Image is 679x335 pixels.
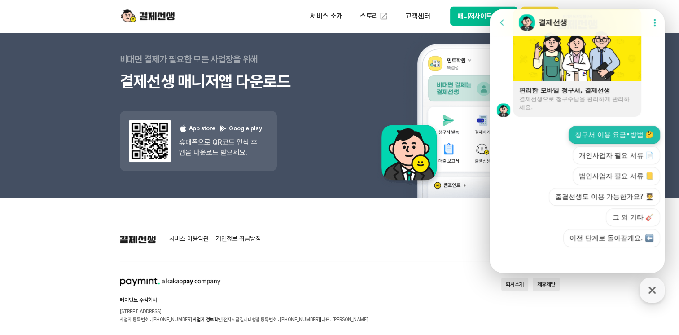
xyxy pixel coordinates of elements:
img: 구글 플레이 로고 [219,124,227,132]
img: 앱 다운도르드 qr [129,120,171,162]
button: 그 외 기타 🎸 [116,199,171,217]
img: 애플 로고 [179,124,187,132]
span: | [320,317,321,322]
button: 시작하기 [521,7,558,26]
p: 비대면 결제가 필요한 모든 사업장을 위해 [120,48,340,71]
p: App store [179,124,215,133]
button: 매니저사이트 로그인 [450,7,518,26]
a: 스토리 [354,7,395,25]
img: logo [121,8,175,25]
a: 사업자 정보확인 [193,317,222,322]
p: 고객센터 [399,8,436,24]
h2: 페이민트 주식회사 [120,297,368,303]
p: Google play [219,124,262,133]
img: arrow_left [156,225,164,233]
p: 사업자 등록번호 : [PHONE_NUMBER] 전자지급결제대행업 등록번호 : [PHONE_NUMBER] 대표 : [PERSON_NAME] [120,315,368,323]
button: 제휴제안 [533,278,560,291]
a: 개인정보 취급방침 [216,235,261,243]
button: 이전 단계로 돌아갈게요. [74,220,171,238]
div: 결제선생으로 청구수납을 편리하게 관리하세요. [30,86,145,102]
button: 출결선생도 이용 가능한가요? 🧑‍🎓 [59,179,171,197]
h3: 결제선생 매니저앱 다운로드 [120,71,340,93]
button: 청구서 이용 요금•방법 🤔 [79,117,171,135]
img: 앱 예시 이미지 [370,8,560,198]
a: 서비스 이용약관 [169,235,209,243]
span: | [222,317,223,322]
button: 개인사업자 필요 서류 📄 [83,137,171,155]
p: 서비스 소개 [304,8,349,24]
button: 회사소개 [501,278,528,291]
button: 법인사업자 필요 서류 📒 [83,158,171,176]
p: [STREET_ADDRESS] [120,307,368,315]
div: 편리한 모바일 청구서, 결제선생 [30,77,145,85]
iframe: Channel chat [490,9,665,273]
img: paymint logo [120,278,220,286]
img: 외부 도메인 오픈 [379,12,388,21]
p: 휴대폰으로 QR코드 인식 후 앱을 다운로드 받으세요. [179,137,262,158]
img: 결제선생 로고 [120,235,156,243]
